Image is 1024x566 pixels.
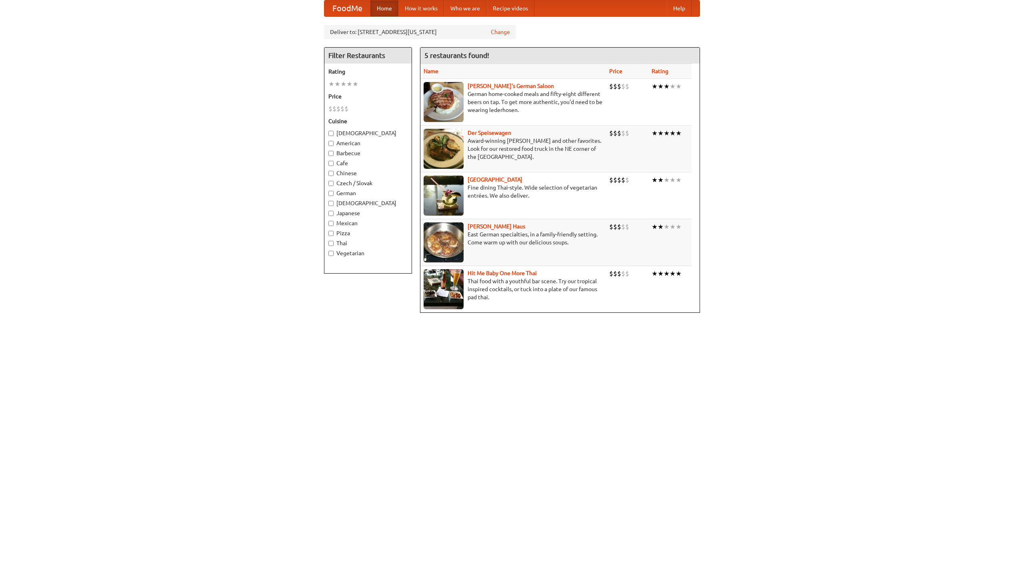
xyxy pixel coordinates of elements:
h5: Price [328,92,408,100]
b: [PERSON_NAME]'s German Saloon [468,83,554,89]
li: $ [609,176,613,184]
a: Change [491,28,510,36]
input: [DEMOGRAPHIC_DATA] [328,201,334,206]
li: ★ [340,80,346,88]
div: Deliver to: [STREET_ADDRESS][US_STATE] [324,25,516,39]
li: ★ [652,176,658,184]
a: Name [424,68,438,74]
label: Japanese [328,209,408,217]
input: Pizza [328,231,334,236]
li: ★ [658,82,664,91]
img: speisewagen.jpg [424,129,464,169]
a: FoodMe [324,0,370,16]
li: ★ [670,82,676,91]
input: Japanese [328,211,334,216]
p: Award-winning [PERSON_NAME] and other favorites. Look for our restored food truck in the NE corne... [424,137,603,161]
li: ★ [664,269,670,278]
a: Recipe videos [486,0,534,16]
li: $ [609,82,613,91]
li: ★ [676,269,682,278]
img: kohlhaus.jpg [424,222,464,262]
li: $ [625,129,629,138]
li: $ [328,104,332,113]
label: Chinese [328,169,408,177]
li: $ [625,269,629,278]
label: Vegetarian [328,249,408,257]
img: esthers.jpg [424,82,464,122]
p: Thai food with a youthful bar scene. Try our tropical inspired cocktails, or tuck into a plate of... [424,277,603,301]
li: ★ [652,82,658,91]
li: $ [613,129,617,138]
li: $ [613,82,617,91]
li: ★ [658,176,664,184]
li: $ [625,82,629,91]
input: German [328,191,334,196]
label: [DEMOGRAPHIC_DATA] [328,129,408,137]
li: ★ [328,80,334,88]
li: $ [621,269,625,278]
li: ★ [676,129,682,138]
li: ★ [658,129,664,138]
li: ★ [664,222,670,231]
li: $ [617,222,621,231]
a: Who we are [444,0,486,16]
li: ★ [670,176,676,184]
p: German home-cooked meals and fifty-eight different beers on tap. To get more authentic, you'd nee... [424,90,603,114]
li: $ [617,176,621,184]
a: [GEOGRAPHIC_DATA] [468,176,522,183]
a: [PERSON_NAME] Haus [468,223,525,230]
input: Mexican [328,221,334,226]
li: ★ [670,129,676,138]
li: $ [621,82,625,91]
li: ★ [670,269,676,278]
input: [DEMOGRAPHIC_DATA] [328,131,334,136]
li: $ [617,129,621,138]
label: [DEMOGRAPHIC_DATA] [328,199,408,207]
li: ★ [664,176,670,184]
a: Hit Me Baby One More Thai [468,270,537,276]
li: $ [613,269,617,278]
li: ★ [658,222,664,231]
li: $ [340,104,344,113]
li: $ [625,222,629,231]
li: $ [336,104,340,113]
label: Czech / Slovak [328,179,408,187]
img: satay.jpg [424,176,464,216]
li: $ [621,129,625,138]
li: $ [344,104,348,113]
h5: Rating [328,68,408,76]
input: American [328,141,334,146]
li: $ [617,82,621,91]
p: Fine dining Thai-style. Wide selection of vegetarian entrées. We also deliver. [424,184,603,200]
li: $ [625,176,629,184]
input: Thai [328,241,334,246]
li: ★ [652,222,658,231]
a: Price [609,68,622,74]
li: ★ [664,82,670,91]
label: Cafe [328,159,408,167]
li: $ [613,222,617,231]
li: $ [609,269,613,278]
a: Help [667,0,692,16]
a: How it works [398,0,444,16]
li: $ [621,176,625,184]
li: $ [621,222,625,231]
label: Thai [328,239,408,247]
li: ★ [658,269,664,278]
input: Chinese [328,171,334,176]
li: $ [609,129,613,138]
p: East German specialties, in a family-friendly setting. Come warm up with our delicious soups. [424,230,603,246]
li: ★ [664,129,670,138]
img: babythai.jpg [424,269,464,309]
a: Der Speisewagen [468,130,511,136]
li: ★ [670,222,676,231]
li: $ [613,176,617,184]
li: ★ [652,269,658,278]
li: ★ [676,222,682,231]
h4: Filter Restaurants [324,48,412,64]
input: Czech / Slovak [328,181,334,186]
label: German [328,189,408,197]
